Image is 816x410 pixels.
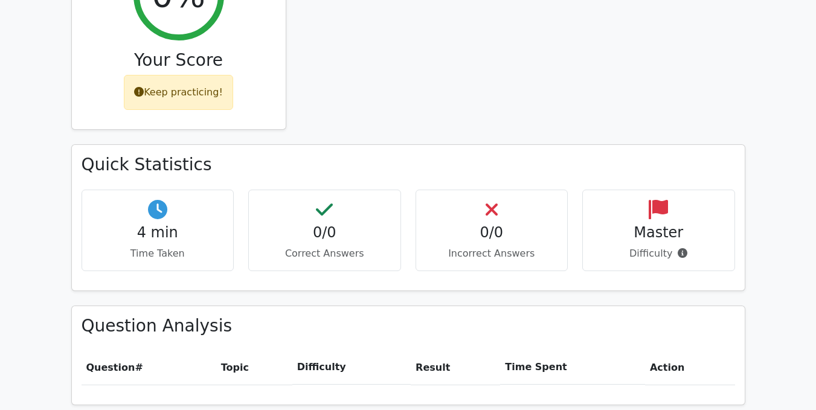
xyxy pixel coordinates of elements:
h3: Quick Statistics [82,155,735,175]
th: Topic [216,350,292,385]
h4: Master [593,224,725,242]
th: Difficulty [292,350,411,385]
p: Correct Answers [259,246,391,261]
div: Keep practicing! [124,75,233,110]
th: Result [411,350,500,385]
p: Difficulty [593,246,725,261]
h4: 4 min [92,224,224,242]
span: Question [86,362,135,373]
p: Incorrect Answers [426,246,558,261]
th: # [82,350,216,385]
h3: Your Score [82,50,276,71]
h4: 0/0 [426,224,558,242]
th: Time Spent [500,350,645,385]
h4: 0/0 [259,224,391,242]
th: Action [645,350,735,385]
h3: Question Analysis [82,316,735,336]
p: Time Taken [92,246,224,261]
